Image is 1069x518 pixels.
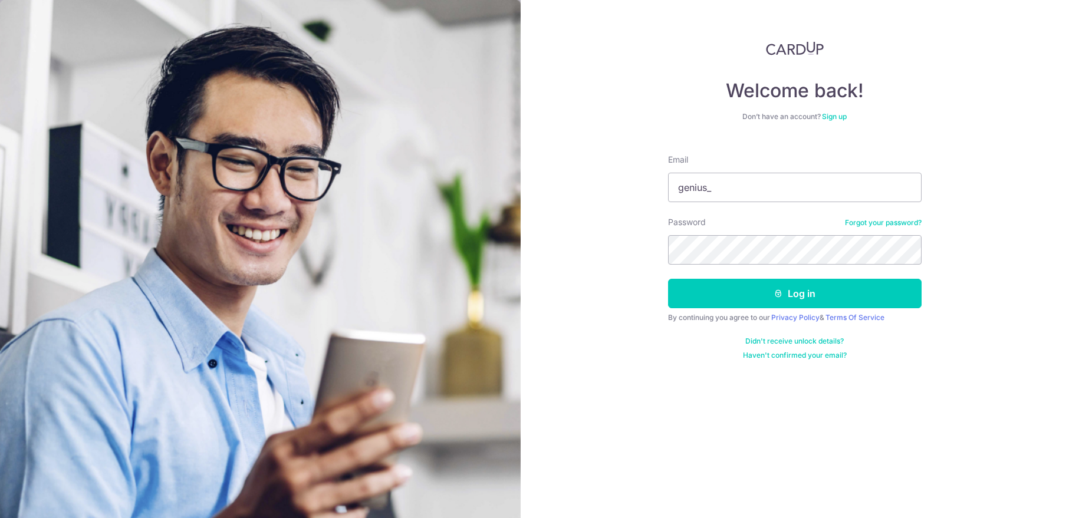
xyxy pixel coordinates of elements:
[668,112,922,121] div: Don’t have an account?
[822,112,847,121] a: Sign up
[845,218,922,227] a: Forgot your password?
[668,279,922,308] button: Log in
[668,216,706,228] label: Password
[668,154,688,166] label: Email
[668,173,922,202] input: Enter your Email
[668,313,922,322] div: By continuing you agree to our &
[745,336,844,346] a: Didn't receive unlock details?
[668,79,922,103] h4: Welcome back!
[771,313,820,322] a: Privacy Policy
[743,351,847,360] a: Haven't confirmed your email?
[766,41,824,55] img: CardUp Logo
[825,313,884,322] a: Terms Of Service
